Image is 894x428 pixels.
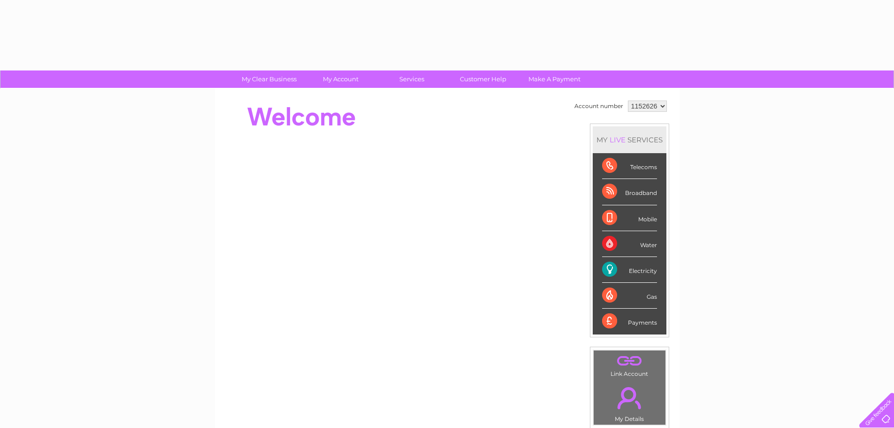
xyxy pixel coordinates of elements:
div: Telecoms [602,153,657,179]
a: Services [373,70,451,88]
td: Account number [572,98,626,114]
div: LIVE [608,135,627,144]
div: Payments [602,309,657,334]
div: Mobile [602,205,657,231]
td: My Details [593,379,666,425]
a: My Clear Business [230,70,308,88]
div: Broadband [602,179,657,205]
div: MY SERVICES [593,126,666,153]
div: Electricity [602,257,657,283]
td: Link Account [593,350,666,380]
a: . [596,381,663,414]
a: My Account [302,70,379,88]
div: Water [602,231,657,257]
a: . [596,353,663,369]
a: Make A Payment [516,70,593,88]
div: Gas [602,283,657,309]
a: Customer Help [444,70,522,88]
